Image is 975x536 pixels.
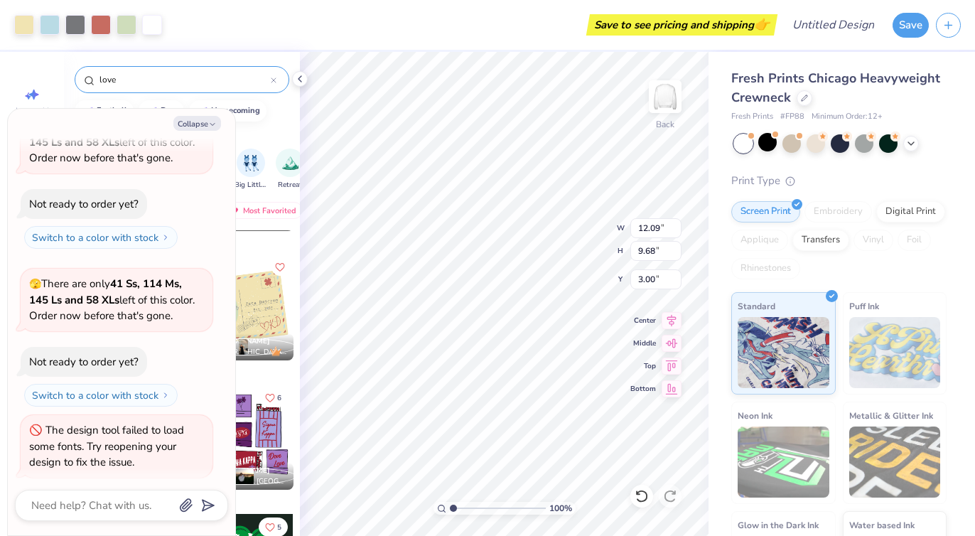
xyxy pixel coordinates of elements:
[29,119,182,149] strong: 41 Ss, 114 Ms, 145 Ls and 58 XLs
[849,317,941,388] img: Puff Ink
[235,149,267,191] div: filter for Big Little Reveal
[792,230,849,251] div: Transfers
[731,111,773,123] span: Fresh Prints
[29,423,184,469] div: The design tool failed to load some fonts. Try reopening your design to fix the issue.
[630,338,656,348] span: Middle
[235,180,267,191] span: Big Little Reveal
[781,11,885,39] input: Untitled Design
[16,105,49,117] span: Image AI
[738,427,829,498] img: Neon Ink
[630,384,656,394] span: Bottom
[276,149,304,191] div: filter for Retreat
[731,173,947,189] div: Print Type
[849,408,933,423] span: Metallic & Glitter Ink
[29,277,41,291] span: 🫣
[738,317,829,388] img: Standard
[656,118,674,131] div: Back
[259,388,288,407] button: Like
[29,355,139,369] div: Not ready to order yet?
[29,277,182,307] strong: 41 Ss, 114 Ms, 145 Ls and 58 XLs
[29,197,139,211] div: Not ready to order yet?
[243,155,259,171] img: Big Little Reveal Image
[271,259,289,276] button: Like
[82,107,94,115] img: trend_line.gif
[849,427,941,498] img: Metallic & Glitter Ink
[29,277,195,323] span: There are only left of this color. Order now before that's gone.
[731,70,940,106] span: Fresh Prints Chicago Heavyweight Crewneck
[146,107,158,115] img: trend_line.gif
[651,82,679,111] img: Back
[173,116,221,131] button: Collapse
[277,524,281,531] span: 5
[630,316,656,326] span: Center
[876,201,945,223] div: Digital Print
[812,111,883,123] span: Minimum Order: 12 +
[853,230,893,251] div: Vinyl
[804,201,872,223] div: Embroidery
[197,107,208,115] img: trend_line.gif
[211,336,270,346] span: [PERSON_NAME]
[161,107,178,114] div: bear
[893,13,929,38] button: Save
[278,180,302,191] span: Retreat
[590,14,774,36] div: Save to see pricing and shipping
[754,16,770,33] span: 👉
[731,201,800,223] div: Screen Print
[277,395,281,402] span: 6
[24,226,178,249] button: Switch to a color with stock
[780,111,804,123] span: # FP88
[189,100,266,122] button: homecoming
[282,155,298,171] img: Retreat Image
[849,299,879,313] span: Puff Ink
[222,202,303,219] div: Most Favorited
[211,476,288,487] span: Sigma Kappa, [GEOGRAPHIC_DATA]
[898,230,931,251] div: Foil
[731,258,800,279] div: Rhinestones
[276,149,304,191] button: filter button
[549,502,572,515] span: 100 %
[161,233,170,242] img: Switch to a color with stock
[211,347,288,358] span: [GEOGRAPHIC_DATA], [GEOGRAPHIC_DATA]
[98,73,271,87] input: Try "Alpha"
[738,299,775,313] span: Standard
[211,107,260,114] div: homecoming
[630,361,656,371] span: Top
[731,230,788,251] div: Applique
[75,100,134,122] button: football
[849,518,915,532] span: Water based Ink
[738,518,819,532] span: Glow in the Dark Ink
[139,100,184,122] button: bear
[738,408,772,423] span: Neon Ink
[161,391,170,400] img: Switch to a color with stock
[29,119,195,165] span: There are only left of this color. Order now before that's gone.
[235,149,267,191] button: filter button
[211,466,270,476] span: [PERSON_NAME]
[24,384,178,407] button: Switch to a color with stock
[97,107,127,114] div: football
